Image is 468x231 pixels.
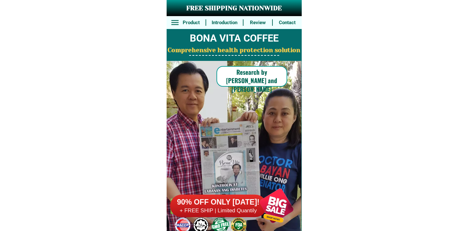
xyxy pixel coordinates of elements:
h6: Product [180,19,202,26]
h2: BONA VITA COFFEE [167,31,302,46]
h6: 90% OFF ONLY [DATE]! [170,197,267,207]
h6: Contact [276,19,298,26]
h3: FREE SHIPPING NATIONWIDE [167,4,302,13]
h6: Review [247,19,269,26]
h6: + FREE SHIP | Limited Quantily [170,207,267,214]
h2: Comprehensive health protection solution [167,46,302,55]
h6: Introduction [209,19,239,26]
h6: Research by [PERSON_NAME] and [PERSON_NAME] [216,68,287,93]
